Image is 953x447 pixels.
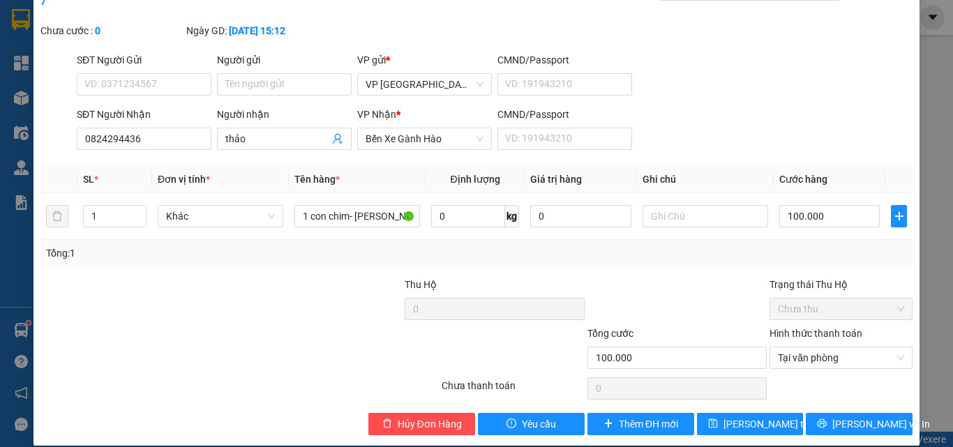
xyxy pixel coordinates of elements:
[77,107,211,122] div: SĐT Người Nhận
[506,418,516,430] span: exclamation-circle
[6,104,272,127] b: GỬI : VP [GEOGRAPHIC_DATA]
[530,174,582,185] span: Giá trị hàng
[723,416,835,432] span: [PERSON_NAME] thay đổi
[892,211,906,222] span: plus
[166,206,275,227] span: Khác
[357,52,492,68] div: VP gửi
[770,277,913,292] div: Trạng thái Thu Hộ
[806,413,913,435] button: printer[PERSON_NAME] và In
[95,25,100,36] b: 0
[158,174,210,185] span: Đơn vị tính
[619,416,678,432] span: Thêm ĐH mới
[708,418,718,430] span: save
[382,418,392,430] span: delete
[603,418,613,430] span: plus
[587,328,633,339] span: Tổng cước
[217,52,352,68] div: Người gửi
[497,107,632,122] div: CMND/Passport
[6,31,266,66] li: [STREET_ADDRESS][PERSON_NAME]
[398,416,462,432] span: Hủy Đơn Hàng
[217,107,352,122] div: Người nhận
[778,298,904,319] span: Chưa thu
[46,205,68,227] button: delete
[522,416,556,432] span: Yêu cầu
[294,205,420,227] input: VD: Bàn, Ghế
[440,378,586,402] div: Chưa thanh toán
[891,205,907,227] button: plus
[405,279,437,290] span: Thu Hộ
[817,418,827,430] span: printer
[294,174,340,185] span: Tên hàng
[186,23,329,38] div: Ngày GD:
[832,416,930,432] span: [PERSON_NAME] và In
[637,166,774,193] th: Ghi chú
[6,66,266,83] li: 0983 44 7777
[46,245,369,261] div: Tổng: 1
[366,128,483,149] span: Bến Xe Gành Hào
[497,52,632,68] div: CMND/Passport
[80,68,91,79] span: phone
[77,52,211,68] div: SĐT Người Gửi
[80,33,91,45] span: environment
[779,174,827,185] span: Cước hàng
[83,174,94,185] span: SL
[80,9,151,26] b: TRÍ NHÂN
[366,74,483,95] span: VP Sài Gòn
[770,328,862,339] label: Hình thức thanh toán
[229,25,285,36] b: [DATE] 15:12
[587,413,694,435] button: plusThêm ĐH mới
[697,413,804,435] button: save[PERSON_NAME] thay đổi
[478,413,585,435] button: exclamation-circleYêu cầu
[450,174,500,185] span: Định lượng
[505,205,519,227] span: kg
[368,413,475,435] button: deleteHủy Đơn Hàng
[332,133,343,144] span: user-add
[643,205,768,227] input: Ghi Chú
[40,23,183,38] div: Chưa cước :
[778,347,904,368] span: Tại văn phòng
[357,109,396,120] span: VP Nhận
